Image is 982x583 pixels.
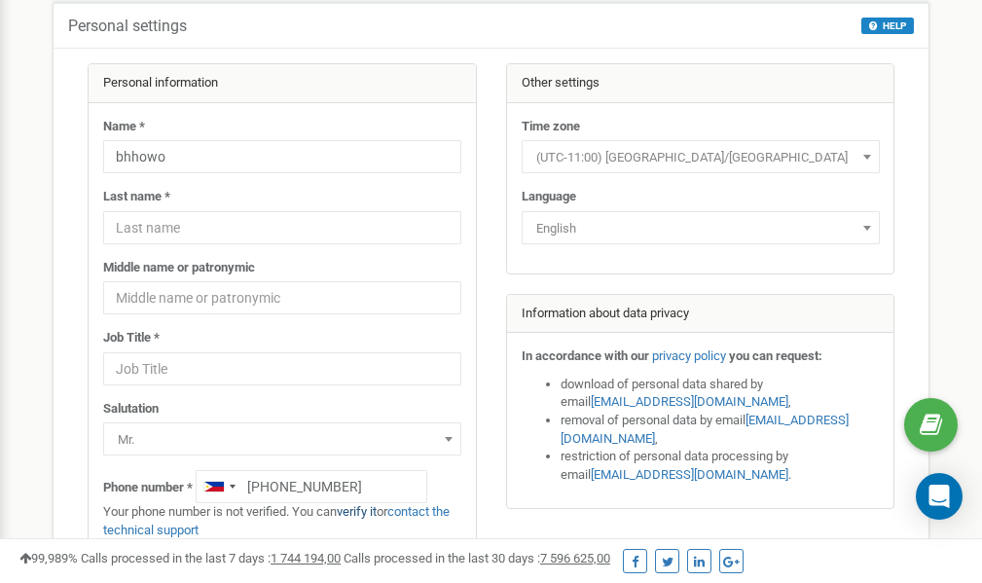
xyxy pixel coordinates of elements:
[652,348,726,363] a: privacy policy
[540,551,610,565] u: 7 596 625,00
[522,188,576,206] label: Language
[561,412,880,448] li: removal of personal data by email ,
[103,281,461,314] input: Middle name or patronymic
[19,551,78,565] span: 99,989%
[103,504,450,537] a: contact the technical support
[196,470,427,503] input: +1-800-555-55-55
[916,473,963,520] div: Open Intercom Messenger
[81,551,341,565] span: Calls processed in the last 7 days :
[522,140,880,173] span: (UTC-11:00) Pacific/Midway
[103,503,461,539] p: Your phone number is not verified. You can or
[344,551,610,565] span: Calls processed in the last 30 days :
[528,215,873,242] span: English
[522,211,880,244] span: English
[561,448,880,484] li: restriction of personal data processing by email .
[337,504,377,519] a: verify it
[103,479,193,497] label: Phone number *
[591,394,788,409] a: [EMAIL_ADDRESS][DOMAIN_NAME]
[528,144,873,171] span: (UTC-11:00) Pacific/Midway
[89,64,476,103] div: Personal information
[103,329,160,347] label: Job Title *
[103,118,145,136] label: Name *
[507,295,894,334] div: Information about data privacy
[103,352,461,385] input: Job Title
[103,211,461,244] input: Last name
[68,18,187,35] h5: Personal settings
[861,18,914,34] button: HELP
[103,400,159,419] label: Salutation
[103,188,170,206] label: Last name *
[103,422,461,455] span: Mr.
[103,140,461,173] input: Name
[103,259,255,277] label: Middle name or patronymic
[507,64,894,103] div: Other settings
[197,471,241,502] div: Telephone country code
[522,118,580,136] label: Time zone
[561,376,880,412] li: download of personal data shared by email ,
[591,467,788,482] a: [EMAIL_ADDRESS][DOMAIN_NAME]
[271,551,341,565] u: 1 744 194,00
[522,348,649,363] strong: In accordance with our
[729,348,822,363] strong: you can request:
[561,413,849,446] a: [EMAIL_ADDRESS][DOMAIN_NAME]
[110,426,455,454] span: Mr.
